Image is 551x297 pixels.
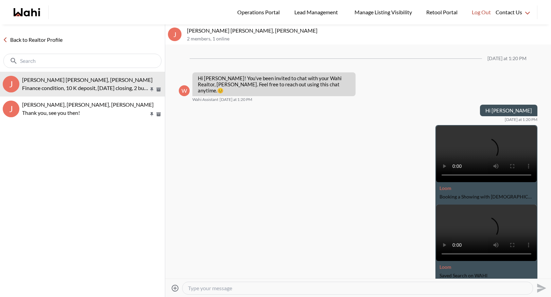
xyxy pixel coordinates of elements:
span: Manage Listing Visibility [352,8,414,17]
div: W [179,85,190,96]
span: Retool Portal [426,8,460,17]
div: Booking a Showing with [DEMOGRAPHIC_DATA] [440,194,533,200]
div: [DATE] at 1:20 PM [487,56,527,62]
button: Pin [149,111,155,117]
p: Thank you, see you then! [22,109,149,117]
div: J [3,101,19,117]
p: Finance condition, 10 K deposit, [DATE] closing, 2 buyer visits [22,84,149,92]
time: 2025-08-16T17:20:28.733Z [220,97,252,102]
span: Operations Portal [237,8,282,17]
p: Hi [PERSON_NAME] [485,107,532,113]
a: Attachment [440,264,451,270]
span: 😊 [217,87,224,93]
div: Saved Search on WAHI [440,273,533,279]
span: Wahi Assistant [192,97,218,102]
div: J [3,76,19,92]
div: J [168,28,182,41]
span: Log Out [472,8,491,17]
button: Pin [149,87,155,92]
textarea: Type your message [188,285,527,292]
button: Archive [155,87,162,92]
time: 2025-08-16T17:20:43.175Z [505,117,537,122]
span: [PERSON_NAME], [PERSON_NAME], [PERSON_NAME] [22,101,154,108]
p: [PERSON_NAME] [PERSON_NAME], [PERSON_NAME] [187,27,548,34]
a: Attachment [440,185,451,191]
span: [PERSON_NAME] [PERSON_NAME], [PERSON_NAME] [22,76,153,83]
span: Lead Management [294,8,340,17]
p: Hi [PERSON_NAME]! You’ve been invited to chat with your Wahi Realtor, [PERSON_NAME]. Feel free to... [198,75,350,93]
button: Send [533,280,548,296]
button: Archive [155,111,162,117]
input: Search [20,57,146,64]
a: Wahi homepage [14,8,40,16]
p: 2 members , 1 online [187,36,548,42]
